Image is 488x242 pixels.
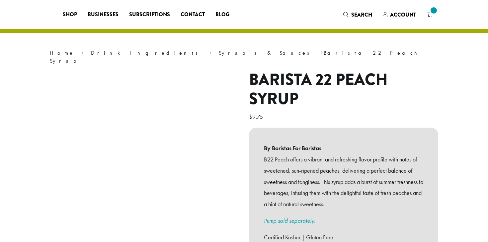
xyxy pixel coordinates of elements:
[81,47,84,57] span: ›
[82,9,124,20] a: Businesses
[264,217,315,224] a: Pump sold separately.
[210,9,235,20] a: Blog
[219,49,314,56] a: Syrups & Sauces
[249,113,252,120] span: $
[50,49,74,56] a: Home
[264,143,423,154] b: By Baristas For Baristas
[88,11,119,19] span: Businesses
[63,11,77,19] span: Shop
[249,70,438,108] h1: Barista 22 Peach Syrup
[129,11,170,19] span: Subscriptions
[249,113,265,120] bdi: 9.75
[181,11,205,19] span: Contact
[175,9,210,20] a: Contact
[91,49,202,56] a: Drink Ingredients
[390,11,416,19] span: Account
[50,49,438,65] nav: Breadcrumb
[321,47,323,57] span: ›
[377,9,421,20] a: Account
[57,9,82,20] a: Shop
[351,11,372,19] span: Search
[215,11,229,19] span: Blog
[338,9,377,20] a: Search
[264,154,423,210] p: B22 Peach offers a vibrant and refreshing flavor profile with notes of sweetened, sun-ripened pea...
[209,47,211,57] span: ›
[124,9,175,20] a: Subscriptions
